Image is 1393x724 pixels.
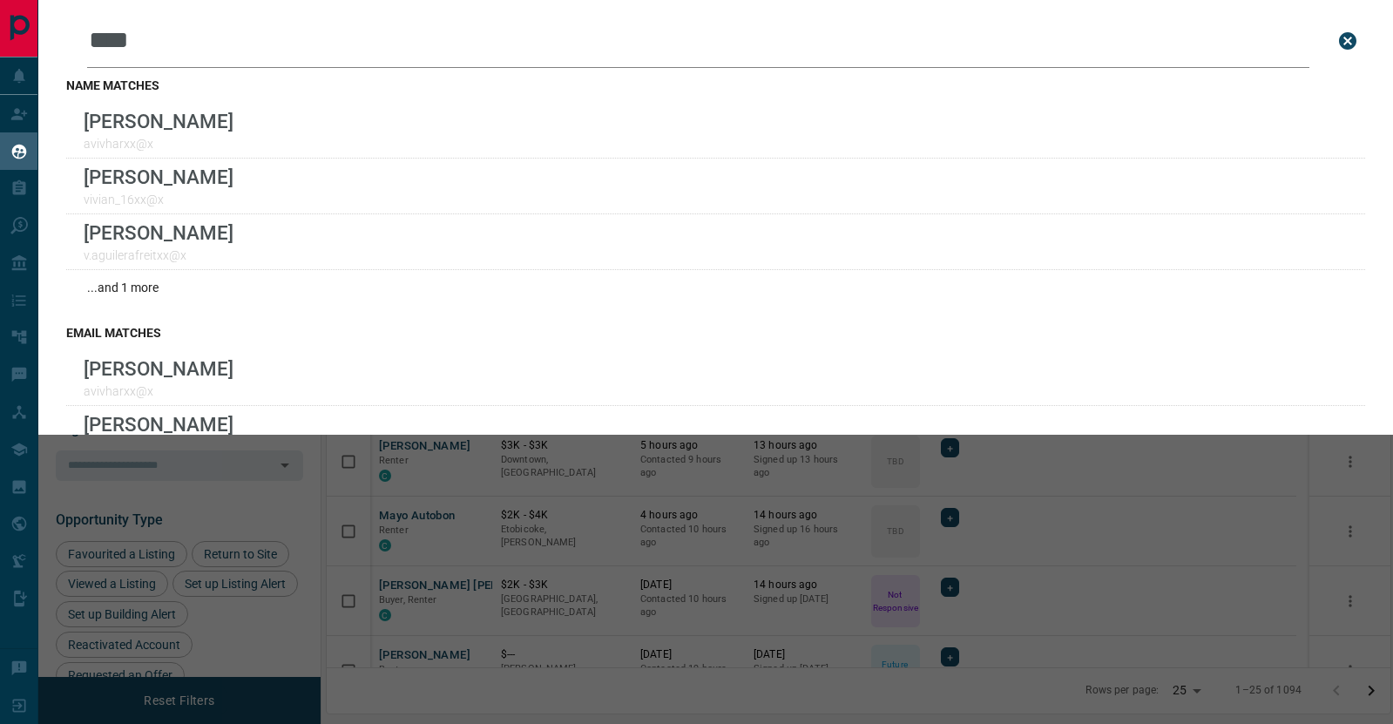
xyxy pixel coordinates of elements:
button: close search bar [1330,24,1365,58]
div: ...and 1 more [66,270,1365,305]
p: [PERSON_NAME] [84,166,233,188]
p: [PERSON_NAME] [84,413,233,436]
p: avivharxx@x [84,137,233,151]
p: v.aguilerafreitxx@x [84,248,233,262]
p: vivian_16xx@x [84,193,233,206]
h3: name matches [66,78,1365,92]
h3: email matches [66,326,1365,340]
p: [PERSON_NAME] [84,110,233,132]
p: [PERSON_NAME] [84,357,233,380]
p: avivharxx@x [84,384,233,398]
p: [PERSON_NAME] [84,221,233,244]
